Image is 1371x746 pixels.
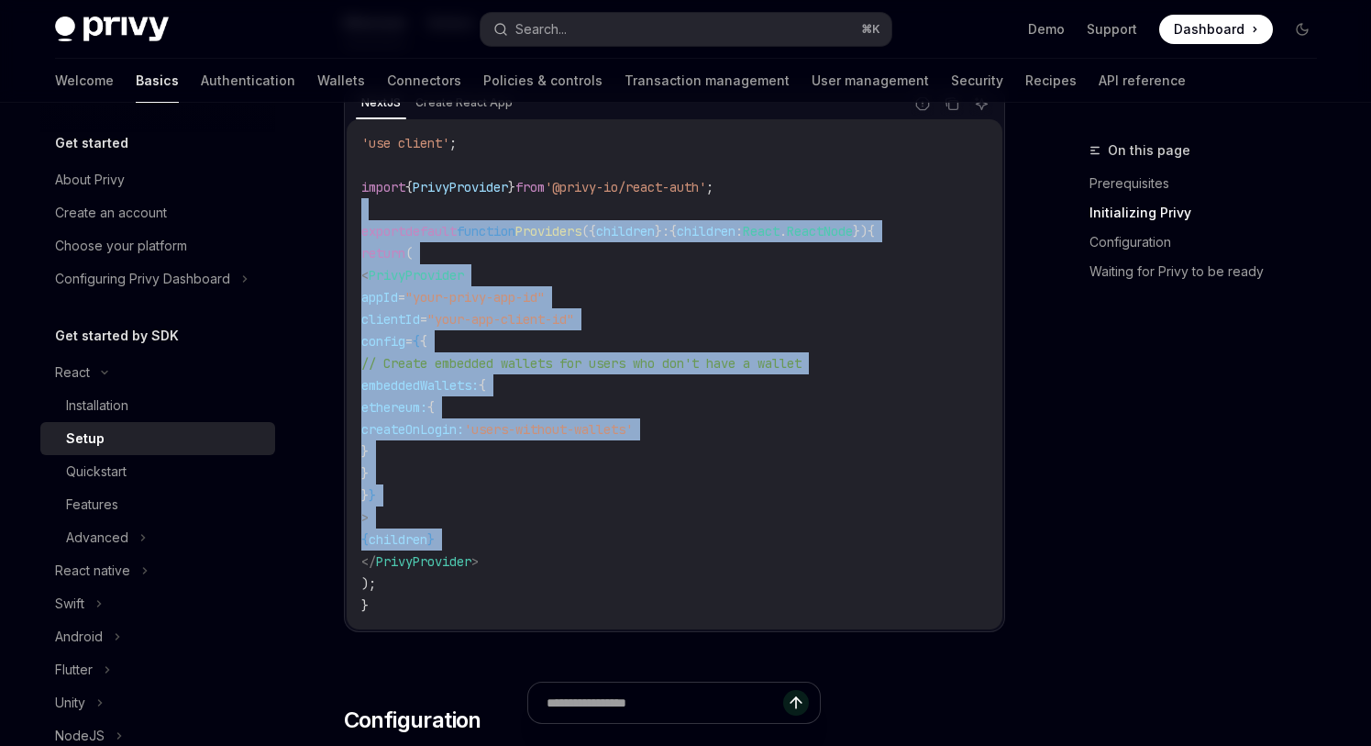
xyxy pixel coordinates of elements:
span: config [361,333,405,350]
h5: Get started [55,132,128,154]
span: // Create embedded wallets for users who don't have a wallet [361,355,802,372]
button: Search...⌘K [481,13,891,46]
span: } [655,223,662,239]
span: React [743,223,779,239]
span: = [405,333,413,350]
div: Advanced [66,527,128,549]
span: PrivyProvider [369,267,464,284]
span: = [398,289,405,306]
span: embeddedWallets: [361,377,479,394]
a: API reference [1099,59,1186,103]
span: > [361,509,369,526]
span: 'use client' [361,135,449,151]
span: Dashboard [1174,20,1244,39]
a: Demo [1028,20,1065,39]
span: < [361,267,369,284]
a: Setup [40,422,275,455]
div: React native [55,560,130,582]
span: { [427,399,435,416]
div: Swift [55,593,84,615]
a: About Privy [40,163,275,196]
a: Features [40,488,275,521]
span: { [413,333,420,350]
span: { [420,333,427,350]
a: Configuration [1089,228,1332,257]
a: Authentication [201,59,295,103]
span: "your-privy-app-id" [405,289,545,306]
a: Security [951,59,1003,103]
span: { [669,223,677,239]
a: Recipes [1025,59,1077,103]
a: Welcome [55,59,114,103]
span: </ [361,553,376,570]
a: Basics [136,59,179,103]
span: : [735,223,743,239]
div: Unity [55,692,85,714]
span: > [471,553,479,570]
span: } [508,179,515,195]
span: : [662,223,669,239]
button: Report incorrect code [911,92,934,116]
span: ; [706,179,713,195]
span: clientId [361,311,420,328]
a: Transaction management [625,59,790,103]
button: Toggle dark mode [1288,15,1317,44]
span: ; [449,135,457,151]
span: { [405,179,413,195]
a: Prerequisites [1089,169,1332,198]
a: Create an account [40,196,275,229]
span: children [677,223,735,239]
span: 'users-without-wallets' [464,421,633,438]
span: { [361,531,369,548]
span: "your-app-client-id" [427,311,574,328]
div: NextJS [356,92,406,114]
span: default [405,223,457,239]
span: = [420,311,427,328]
button: Ask AI [969,92,993,116]
span: On this page [1108,139,1190,161]
h5: Get started by SDK [55,325,179,347]
div: Features [66,494,118,516]
span: ( [405,245,413,262]
span: ); [361,575,376,592]
button: Send message [783,690,809,716]
a: Choose your platform [40,229,275,262]
a: Dashboard [1159,15,1273,44]
div: Create React App [410,92,518,114]
a: Support [1087,20,1137,39]
div: Setup [66,428,105,450]
span: } [427,531,435,548]
a: Wallets [317,59,365,103]
a: Initializing Privy [1089,198,1332,228]
span: createOnLogin: [361,421,464,438]
a: Quickstart [40,455,275,488]
span: export [361,223,405,239]
span: } [361,597,369,614]
a: Installation [40,389,275,422]
span: ⌘ K [861,22,880,37]
div: Configuring Privy Dashboard [55,268,230,290]
a: Policies & controls [483,59,603,103]
img: dark logo [55,17,169,42]
div: React [55,362,90,384]
div: Create an account [55,202,167,224]
span: { [868,223,875,239]
div: Choose your platform [55,235,187,257]
span: children [369,531,427,548]
a: Connectors [387,59,461,103]
div: Flutter [55,659,93,681]
div: Quickstart [66,461,127,483]
a: User management [812,59,929,103]
div: Search... [515,18,567,40]
span: Providers [515,223,581,239]
span: from [515,179,545,195]
span: function [457,223,515,239]
span: '@privy-io/react-auth' [545,179,706,195]
div: Installation [66,395,128,417]
span: ethereum: [361,399,427,416]
span: PrivyProvider [413,179,508,195]
span: appId [361,289,398,306]
div: Android [55,626,103,648]
span: . [779,223,787,239]
span: } [361,443,369,460]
